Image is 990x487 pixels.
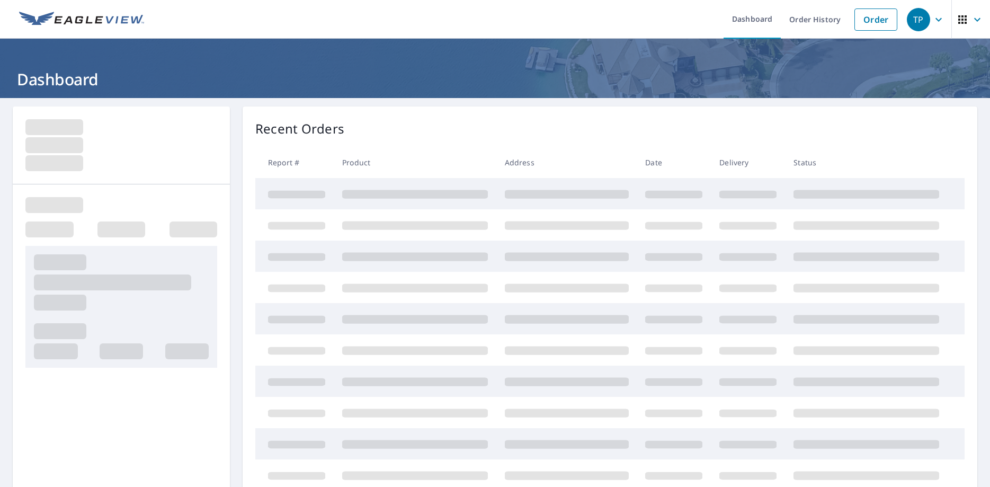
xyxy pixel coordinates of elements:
[334,147,496,178] th: Product
[496,147,637,178] th: Address
[637,147,711,178] th: Date
[13,68,977,90] h1: Dashboard
[907,8,930,31] div: TP
[255,119,344,138] p: Recent Orders
[255,147,334,178] th: Report #
[711,147,785,178] th: Delivery
[19,12,144,28] img: EV Logo
[854,8,897,31] a: Order
[785,147,948,178] th: Status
